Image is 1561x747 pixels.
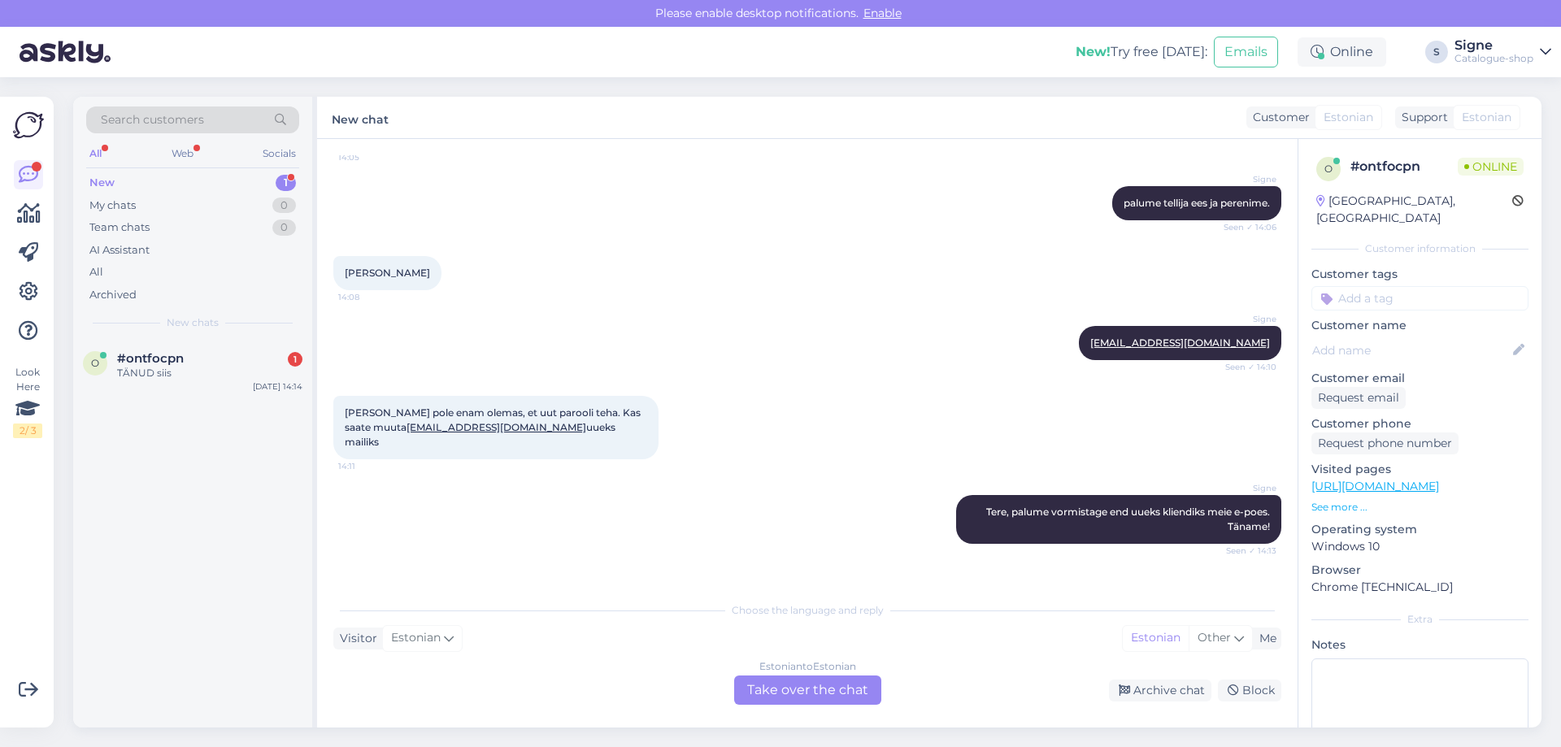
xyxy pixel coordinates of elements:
[986,506,1272,532] span: Tere, palume vormistage end uueks kliendiks meie e-poes. Täname!
[734,675,881,705] div: Take over the chat
[1350,157,1458,176] div: # ontfocpn
[1311,479,1439,493] a: [URL][DOMAIN_NAME]
[391,629,441,647] span: Estonian
[1311,500,1528,515] p: See more ...
[1076,44,1111,59] b: New!
[1253,630,1276,647] div: Me
[89,219,150,236] div: Team chats
[1090,337,1270,349] a: [EMAIL_ADDRESS][DOMAIN_NAME]
[1311,612,1528,627] div: Extra
[1425,41,1448,63] div: S
[13,110,44,141] img: Askly Logo
[1395,109,1448,126] div: Support
[259,143,299,164] div: Socials
[338,151,399,163] span: 14:05
[272,219,296,236] div: 0
[1215,173,1276,185] span: Signe
[89,264,103,280] div: All
[1454,52,1533,65] div: Catalogue-shop
[345,267,430,279] span: [PERSON_NAME]
[1311,461,1528,478] p: Visited pages
[1198,630,1231,645] span: Other
[1215,545,1276,557] span: Seen ✓ 14:13
[1124,197,1270,209] span: palume tellija ees ja perenime.
[338,460,399,472] span: 14:11
[89,242,150,258] div: AI Assistant
[1311,317,1528,334] p: Customer name
[1454,39,1551,65] a: SigneCatalogue-shop
[1324,109,1373,126] span: Estonian
[1214,37,1278,67] button: Emails
[253,380,302,393] div: [DATE] 14:14
[1316,193,1512,227] div: [GEOGRAPHIC_DATA], [GEOGRAPHIC_DATA]
[91,357,99,369] span: o
[333,630,377,647] div: Visitor
[117,366,302,380] div: TÄNUD siis
[1311,286,1528,311] input: Add a tag
[1311,538,1528,555] p: Windows 10
[338,291,399,303] span: 14:08
[86,143,105,164] div: All
[1109,680,1211,701] div: Archive chat
[167,315,219,330] span: New chats
[13,365,42,438] div: Look Here
[13,423,42,438] div: 2 / 3
[89,198,136,214] div: My chats
[101,111,204,128] span: Search customers
[1311,579,1528,596] p: Chrome [TECHNICAL_ID]
[1246,109,1310,126] div: Customer
[1298,37,1386,67] div: Online
[168,143,197,164] div: Web
[759,659,856,674] div: Estonian to Estonian
[1218,680,1281,701] div: Block
[1454,39,1533,52] div: Signe
[1311,387,1406,409] div: Request email
[1311,562,1528,579] p: Browser
[272,198,296,214] div: 0
[288,352,302,367] div: 1
[1458,158,1524,176] span: Online
[1311,241,1528,256] div: Customer information
[1462,109,1511,126] span: Estonian
[1311,636,1528,654] p: Notes
[859,6,907,20] span: Enable
[89,175,115,191] div: New
[1215,482,1276,494] span: Signe
[407,421,586,433] a: [EMAIL_ADDRESS][DOMAIN_NAME]
[1076,42,1207,62] div: Try free [DATE]:
[332,106,389,128] label: New chat
[1215,361,1276,373] span: Seen ✓ 14:10
[1311,432,1459,454] div: Request phone number
[1311,370,1528,387] p: Customer email
[1123,626,1189,650] div: Estonian
[1311,266,1528,283] p: Customer tags
[1215,313,1276,325] span: Signe
[1215,221,1276,233] span: Seen ✓ 14:06
[1312,341,1510,359] input: Add name
[1324,163,1333,175] span: o
[89,287,137,303] div: Archived
[117,351,184,366] span: #ontfocpn
[1311,521,1528,538] p: Operating system
[345,406,643,448] span: [PERSON_NAME] pole enam olemas, et uut parooli teha. Kas saate muuta uueks mailiks
[333,603,1281,618] div: Choose the language and reply
[1311,415,1528,432] p: Customer phone
[276,175,296,191] div: 1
